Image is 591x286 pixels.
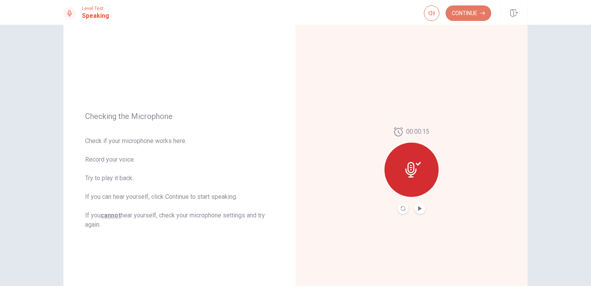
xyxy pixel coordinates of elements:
[85,136,274,229] span: Check if your microphone works here. Record your voice. Try to play it back. If you can hear your...
[101,212,121,219] u: cannot
[415,203,425,214] button: Play Audio
[446,5,491,21] button: Continue
[85,112,274,121] span: Checking the Microphone
[398,203,408,214] button: Record Again
[406,127,429,136] span: 00:00:15
[82,6,109,11] span: Level Test
[82,11,109,21] h1: Speaking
